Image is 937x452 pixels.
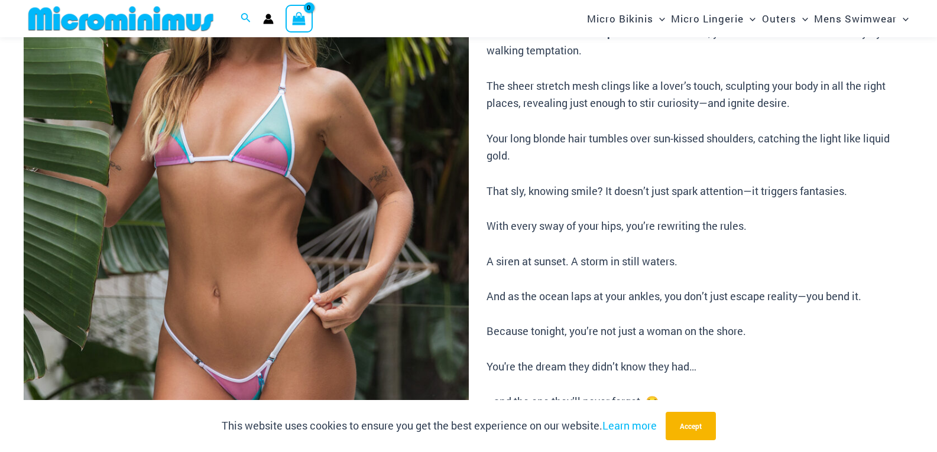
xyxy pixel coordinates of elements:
span: Mens Swimwear [814,4,897,34]
span: Micro Lingerie [671,4,744,34]
a: Learn more [602,418,657,433]
a: Mens SwimwearMenu ToggleMenu Toggle [811,4,912,34]
a: Micro LingerieMenu ToggleMenu Toggle [668,4,758,34]
span: Menu Toggle [744,4,756,34]
span: Menu Toggle [796,4,808,34]
span: Menu Toggle [897,4,909,34]
a: Search icon link [241,11,251,27]
p: This website uses cookies to ensure you get the best experience on our website. [222,417,657,435]
a: OutersMenu ToggleMenu Toggle [759,4,811,34]
span: Outers [762,4,796,34]
span: Menu Toggle [653,4,665,34]
span: Micro Bikinis [587,4,653,34]
img: MM SHOP LOGO FLAT [24,5,218,32]
a: Account icon link [263,14,274,24]
a: Micro BikinisMenu ToggleMenu Toggle [584,4,668,34]
nav: Site Navigation [582,2,913,35]
button: Accept [666,412,716,440]
a: View Shopping Cart, empty [286,5,313,32]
